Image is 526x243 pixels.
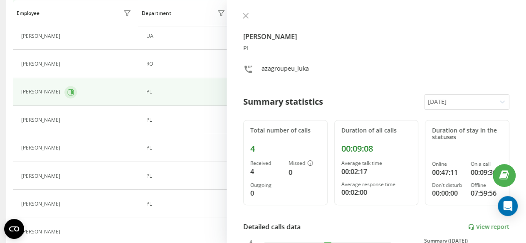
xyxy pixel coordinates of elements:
[21,145,62,151] div: [PERSON_NAME]
[250,182,282,188] div: Outgoing
[21,229,62,235] div: [PERSON_NAME]
[289,167,320,177] div: 0
[146,89,227,95] div: PL
[341,187,412,197] div: 00:02:00
[17,10,40,16] div: Employee
[250,127,321,134] div: Total number of calls
[21,61,62,67] div: [PERSON_NAME]
[250,167,282,177] div: 4
[250,144,321,154] div: 4
[468,223,509,231] a: View report
[471,161,502,167] div: On a call
[146,117,227,123] div: PL
[341,160,412,166] div: Average talk time
[471,167,502,177] div: 00:09:36
[21,201,62,207] div: [PERSON_NAME]
[471,188,502,198] div: 07:59:56
[432,127,502,141] div: Duration of stay in the statuses
[432,167,464,177] div: 00:47:11
[262,64,309,76] div: azagroupeu_luka
[498,196,518,216] div: Open Intercom Messenger
[21,33,62,39] div: [PERSON_NAME]
[243,45,509,52] div: PL
[243,32,509,42] h4: [PERSON_NAME]
[21,89,62,95] div: [PERSON_NAME]
[432,182,464,188] div: Don't disturb
[471,182,502,188] div: Offline
[341,167,412,177] div: 00:02:17
[341,127,412,134] div: Duration of all calls
[146,61,227,67] div: RO
[146,33,227,39] div: UA
[146,201,227,207] div: PL
[21,173,62,179] div: [PERSON_NAME]
[341,144,412,154] div: 00:09:08
[4,219,24,239] button: Open CMP widget
[432,161,464,167] div: Online
[250,188,282,198] div: 0
[243,96,323,108] div: Summary statistics
[146,173,227,179] div: PL
[250,160,282,166] div: Received
[243,222,301,232] div: Detailed calls data
[142,10,171,16] div: Department
[21,117,62,123] div: [PERSON_NAME]
[432,188,464,198] div: 00:00:00
[289,160,320,167] div: Missed
[146,145,227,151] div: PL
[341,182,412,187] div: Average response time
